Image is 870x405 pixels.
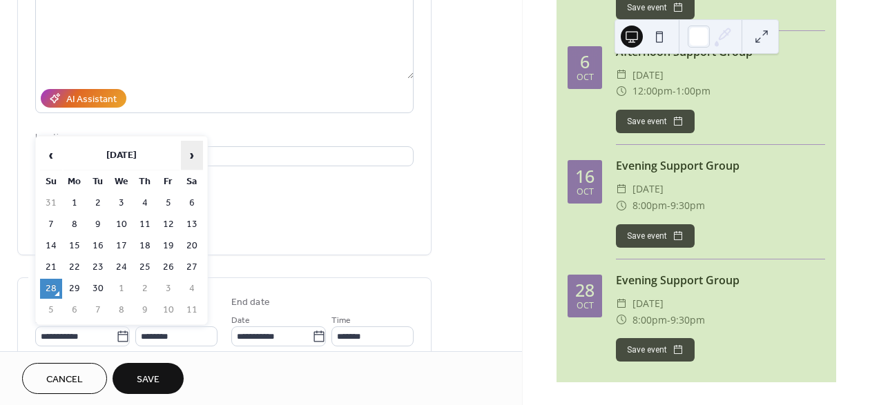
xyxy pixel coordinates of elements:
div: Location [35,130,411,144]
td: 3 [110,193,133,213]
th: Th [134,172,156,192]
div: 6 [580,53,590,70]
td: 10 [157,300,180,320]
div: ​ [616,67,627,83]
td: 13 [181,215,203,235]
td: 26 [157,257,180,277]
span: 12:00pm [632,83,673,99]
div: Oct [577,73,594,82]
span: Save [137,373,159,387]
td: 14 [40,236,62,256]
td: 5 [157,193,180,213]
div: ​ [616,181,627,197]
span: - [667,197,670,214]
td: 4 [134,193,156,213]
th: We [110,172,133,192]
button: AI Assistant [41,89,126,108]
th: Tu [87,172,109,192]
td: 10 [110,215,133,235]
td: 1 [110,279,133,299]
td: 19 [157,236,180,256]
th: Fr [157,172,180,192]
span: Time [331,313,351,328]
td: 28 [40,279,62,299]
td: 11 [181,300,203,320]
td: 27 [181,257,203,277]
span: 9:30pm [670,312,705,328]
div: Evening Support Group [616,157,825,174]
td: 20 [181,236,203,256]
td: 21 [40,257,62,277]
th: Su [40,172,62,192]
td: 30 [87,279,109,299]
th: Mo [64,172,86,192]
span: 8:00pm [632,197,667,214]
span: 8:00pm [632,312,667,328]
td: 15 [64,236,86,256]
div: ​ [616,295,627,312]
td: 5 [40,300,62,320]
td: 12 [157,215,180,235]
td: 6 [64,300,86,320]
td: 16 [87,236,109,256]
td: 3 [157,279,180,299]
td: 31 [40,193,62,213]
span: - [667,312,670,328]
span: Date [231,313,250,328]
div: ​ [616,197,627,214]
span: 9:30pm [670,197,705,214]
td: 2 [134,279,156,299]
span: [DATE] [632,181,664,197]
div: AI Assistant [66,92,117,107]
td: 25 [134,257,156,277]
div: End date [231,295,270,310]
div: 16 [575,168,594,185]
td: 22 [64,257,86,277]
div: ​ [616,312,627,328]
button: Save event [616,338,695,362]
td: 17 [110,236,133,256]
span: - [673,83,676,99]
span: ‹ [41,141,61,169]
th: Sa [181,172,203,192]
span: [DATE] [632,67,664,83]
div: Oct [577,302,594,310]
td: 18 [134,236,156,256]
td: 24 [110,257,133,277]
td: 11 [134,215,156,235]
span: Cancel [46,373,83,387]
button: Cancel [22,363,107,394]
td: 8 [110,300,133,320]
td: 4 [181,279,203,299]
th: [DATE] [64,141,180,170]
td: 29 [64,279,86,299]
td: 8 [64,215,86,235]
td: 6 [181,193,203,213]
span: [DATE] [632,295,664,312]
div: 28 [575,281,594,299]
div: Oct [577,188,594,197]
td: 23 [87,257,109,277]
button: Save event [616,224,695,248]
div: ​ [616,83,627,99]
td: 9 [87,215,109,235]
td: 7 [87,300,109,320]
td: 7 [40,215,62,235]
span: 1:00pm [676,83,710,99]
button: Save [113,363,184,394]
span: › [182,141,202,169]
div: Evening Support Group [616,272,825,288]
td: 1 [64,193,86,213]
button: Save event [616,110,695,133]
td: 9 [134,300,156,320]
td: 2 [87,193,109,213]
